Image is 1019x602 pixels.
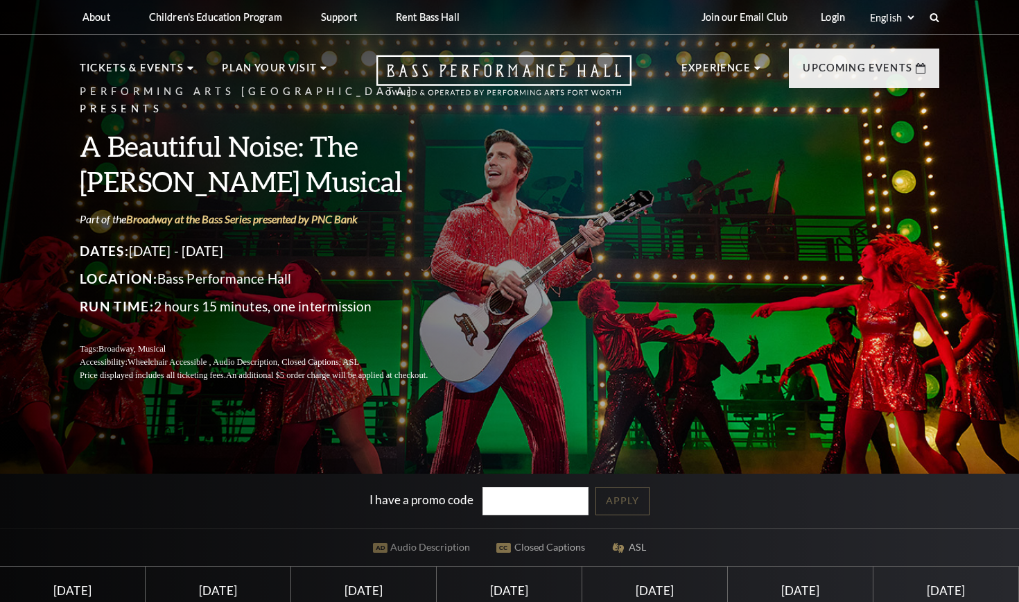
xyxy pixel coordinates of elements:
[599,583,711,598] div: [DATE]
[128,357,359,367] span: Wheelchair Accessible , Audio Description, Closed Captions, ASL
[308,583,420,598] div: [DATE]
[162,583,275,598] div: [DATE]
[98,344,166,354] span: Broadway, Musical
[80,295,461,318] p: 2 hours 15 minutes, one intermission
[369,492,473,506] label: I have a promo code
[80,356,461,369] p: Accessibility:
[149,11,282,23] p: Children's Education Program
[890,583,1002,598] div: [DATE]
[80,268,461,290] p: Bass Performance Hall
[396,11,460,23] p: Rent Bass Hall
[226,370,428,380] span: An additional $5 order charge will be applied at checkout.
[80,298,154,314] span: Run Time:
[80,240,461,262] p: [DATE] - [DATE]
[681,60,751,85] p: Experience
[744,583,857,598] div: [DATE]
[80,369,461,382] p: Price displayed includes all ticketing fees.
[80,343,461,356] p: Tags:
[80,212,461,227] p: Part of the
[803,60,912,85] p: Upcoming Events
[80,128,461,199] h3: A Beautiful Noise: The [PERSON_NAME] Musical
[222,60,317,85] p: Plan Your Visit
[453,583,566,598] div: [DATE]
[80,60,184,85] p: Tickets & Events
[321,11,357,23] p: Support
[17,583,129,598] div: [DATE]
[80,243,129,259] span: Dates:
[867,11,916,24] select: Select:
[126,212,358,225] a: Broadway at the Bass Series presented by PNC Bank
[80,270,157,286] span: Location:
[82,11,110,23] p: About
